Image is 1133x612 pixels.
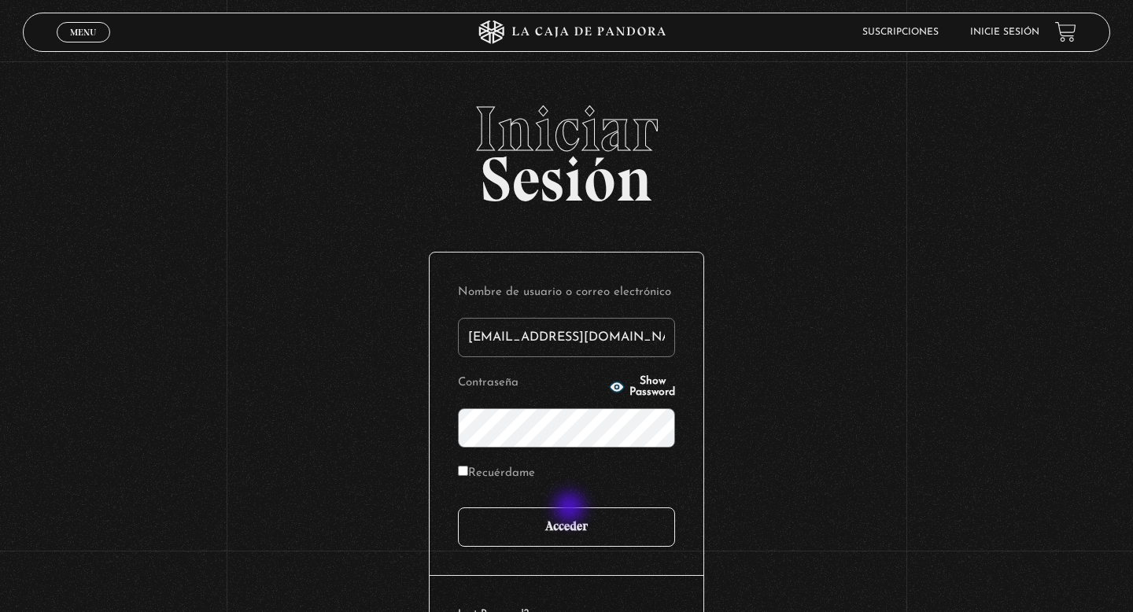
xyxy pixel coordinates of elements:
label: Contraseña [458,371,604,396]
span: Show Password [629,376,675,398]
a: Inicie sesión [970,28,1039,37]
input: Recuérdame [458,466,468,476]
label: Nombre de usuario o correo electrónico [458,281,675,305]
h2: Sesión [23,98,1110,198]
label: Recuérdame [458,462,535,486]
a: Suscripciones [862,28,939,37]
button: Show Password [609,376,675,398]
span: Iniciar [23,98,1110,160]
span: Menu [70,28,96,37]
a: View your shopping cart [1055,21,1076,42]
span: Cerrar [65,40,102,51]
input: Acceder [458,507,675,547]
